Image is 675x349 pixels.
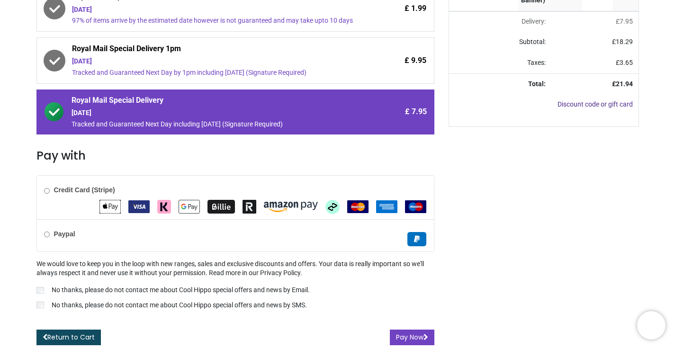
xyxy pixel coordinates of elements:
a: Return to Cart [36,330,101,346]
td: Subtotal: [449,32,551,53]
span: MasterCard [347,203,369,210]
img: Revolut Pay [243,200,256,214]
span: American Express [376,203,397,210]
button: Pay Now [390,330,434,346]
span: 7.95 [620,18,633,25]
span: £ [616,18,633,25]
span: Revolut Pay [243,203,256,210]
b: Credit Card (Stripe) [54,186,115,194]
img: Klarna [157,200,171,214]
span: Afterpay Clearpay [325,203,340,210]
span: 3.65 [620,59,633,66]
td: Taxes: [449,53,551,73]
div: [DATE] [72,108,356,118]
span: £ 7.95 [405,107,427,117]
p: No thanks, please do not contact me about Cool Hippo special offers and news by SMS. [52,301,307,310]
span: VISA [128,203,150,210]
span: Paypal [407,235,426,242]
span: Amazon Pay [264,203,318,210]
strong: Total: [528,80,546,88]
img: Maestro [405,200,426,213]
span: 21.94 [616,80,633,88]
div: 97% of items arrive by the estimated date however is not guaranteed and may take upto 10 days [72,16,355,26]
img: Apple Pay [99,200,121,214]
span: 18.29 [616,38,633,45]
img: Amazon Pay [264,202,318,212]
div: [DATE] [72,5,355,15]
span: Royal Mail Special Delivery [72,95,356,108]
span: Klarna [157,203,171,210]
img: Google Pay [179,200,200,214]
input: Paypal [44,232,50,237]
span: Maestro [405,203,426,210]
input: Credit Card (Stripe) [44,188,50,194]
div: Tracked and Guaranteed Next Day by 1pm including [DATE] (Signature Required) [72,68,355,78]
b: Paypal [54,230,75,238]
input: No thanks, please do not contact me about Cool Hippo special offers and news by SMS. [36,302,44,308]
img: Billie [207,200,235,214]
img: MasterCard [347,200,369,213]
img: American Express [376,200,397,213]
div: [DATE] [72,57,355,66]
span: £ 1.99 [405,3,426,14]
img: VISA [128,200,150,213]
input: No thanks, please do not contact me about Cool Hippo special offers and news by Email. [36,287,44,294]
div: We would love to keep you in the loop with new ranges, sales and exclusive discounts and offers. ... [36,260,434,312]
span: £ [616,59,633,66]
div: Tracked and Guaranteed Next Day including [DATE] (Signature Required) [72,120,356,129]
img: Afterpay Clearpay [325,200,340,214]
a: Discount code or gift card [558,100,633,108]
td: Delivery will be updated after choosing a new delivery method [449,11,551,32]
span: Royal Mail Special Delivery 1pm [72,44,355,57]
span: Apple Pay [99,203,121,210]
iframe: Brevo live chat [637,311,666,340]
span: Google Pay [179,203,200,210]
img: Paypal [407,232,426,246]
strong: £ [612,80,633,88]
span: £ [612,38,633,45]
h3: Pay with [36,148,434,164]
span: Billie [207,203,235,210]
span: £ 9.95 [405,55,426,66]
p: No thanks, please do not contact me about Cool Hippo special offers and news by Email. [52,286,310,295]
